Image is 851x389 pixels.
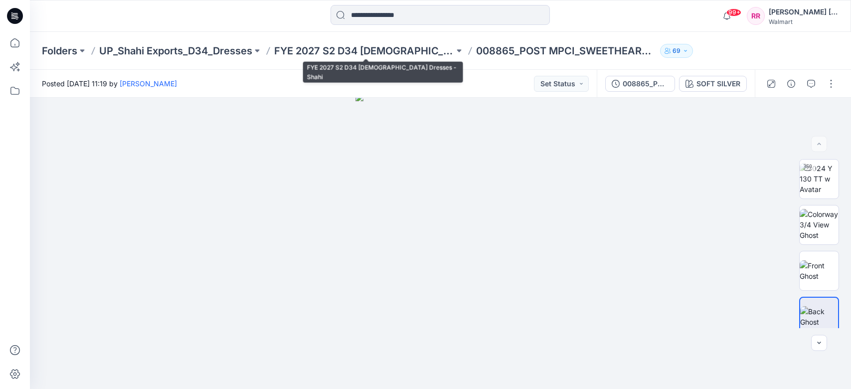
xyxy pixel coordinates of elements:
[660,44,693,58] button: 69
[726,8,741,16] span: 99+
[673,45,681,56] p: 69
[476,44,656,58] p: 008865_POST MPCI_SWEETHEART MINI FLUTTER DRESS
[623,78,669,89] div: 008865_POST MPCI_SWEETHEART MINI FLUTTER DRESS
[679,76,747,92] button: SOFT SILVER
[800,209,839,240] img: Colorway 3/4 View Ghost
[769,6,839,18] div: [PERSON_NAME] [PERSON_NAME]
[42,78,177,89] span: Posted [DATE] 11:19 by
[800,163,839,194] img: 2024 Y 130 TT w Avatar
[274,44,454,58] a: FYE 2027 S2 D34 [DEMOGRAPHIC_DATA] Dresses - Shahi
[120,79,177,88] a: [PERSON_NAME]
[355,93,526,389] img: eyJhbGciOiJIUzI1NiIsImtpZCI6IjAiLCJzbHQiOiJzZXMiLCJ0eXAiOiJKV1QifQ.eyJkYXRhIjp7InR5cGUiOiJzdG9yYW...
[696,78,740,89] div: SOFT SILVER
[769,18,839,25] div: Walmart
[800,306,838,327] img: Back Ghost
[800,260,839,281] img: Front Ghost
[99,44,252,58] a: UP_Shahi Exports_D34_Dresses
[783,76,799,92] button: Details
[747,7,765,25] div: RR
[42,44,77,58] a: Folders
[605,76,675,92] button: 008865_POST MPCI_SWEETHEART MINI FLUTTER DRESS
